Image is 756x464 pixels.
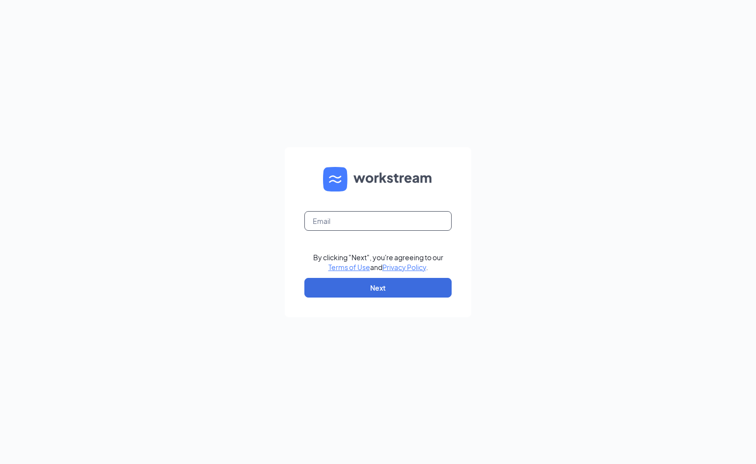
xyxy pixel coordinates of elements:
div: By clicking "Next", you're agreeing to our and . [313,252,443,272]
img: WS logo and Workstream text [323,167,433,191]
a: Terms of Use [328,263,370,272]
input: Email [304,211,452,231]
a: Privacy Policy [382,263,426,272]
button: Next [304,278,452,298]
